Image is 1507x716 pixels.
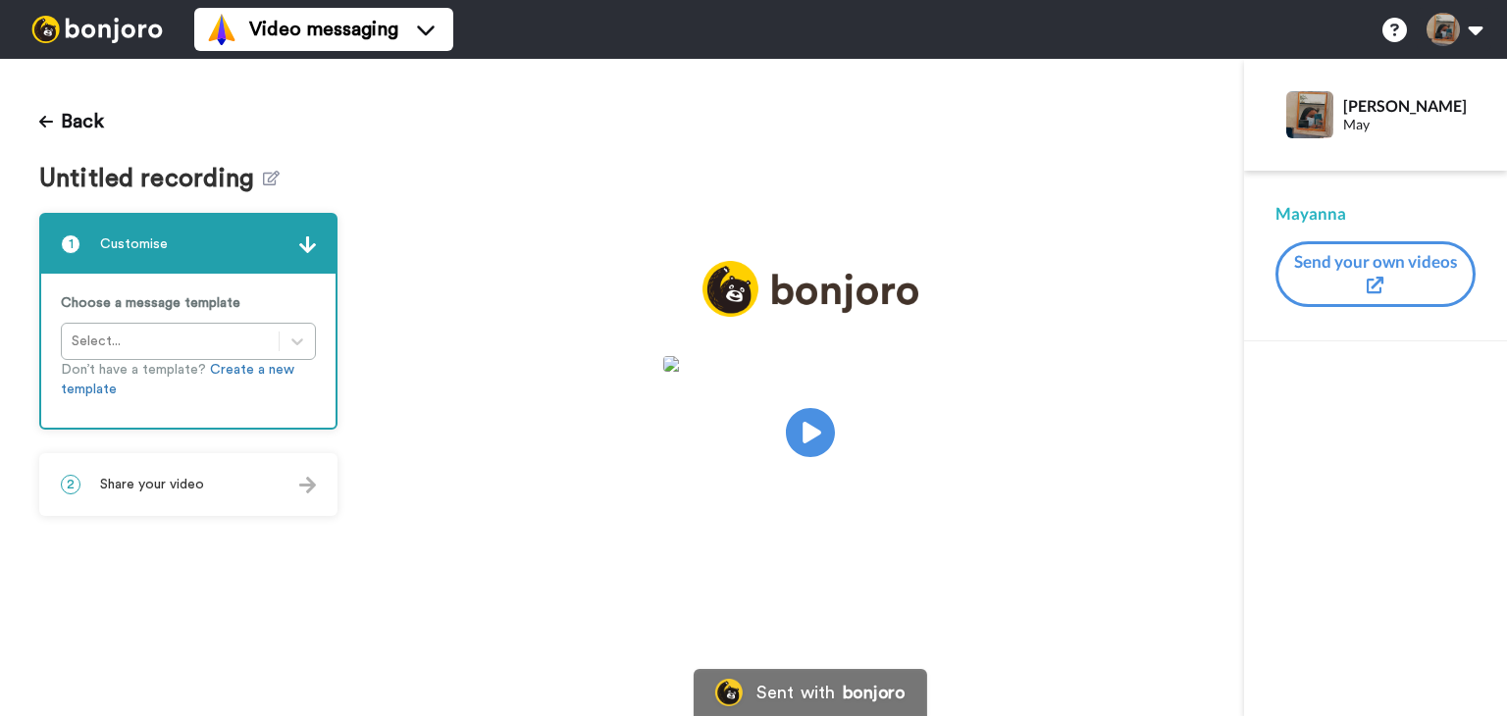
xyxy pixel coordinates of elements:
div: 2Share your video [39,453,338,516]
div: Mayanna [1275,202,1476,226]
img: arrow.svg [299,236,316,253]
img: 979e28df-72cb-49f5-840b-9841c73b978a.jpg [663,356,958,372]
div: bonjoro [843,684,906,701]
img: Profile Image [1286,91,1333,138]
span: 2 [61,475,80,494]
button: Back [39,98,104,145]
img: bj-logo-header-white.svg [24,16,171,43]
img: arrow.svg [299,477,316,493]
img: vm-color.svg [206,14,237,45]
div: May [1343,117,1475,133]
p: Don’t have a template? [61,360,316,399]
button: Send your own videos [1275,241,1476,307]
span: Untitled recording [39,165,263,193]
span: 1 [61,234,80,254]
div: Sent with [756,684,835,701]
div: [PERSON_NAME] [1343,96,1475,115]
p: Choose a message template [61,293,316,313]
img: logo_full.png [702,261,918,317]
span: Customise [100,234,168,254]
span: Video messaging [249,16,398,43]
img: Bonjoro Logo [715,679,743,706]
a: Create a new template [61,363,294,396]
a: Bonjoro LogoSent withbonjoro [694,669,927,716]
span: Share your video [100,475,204,494]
